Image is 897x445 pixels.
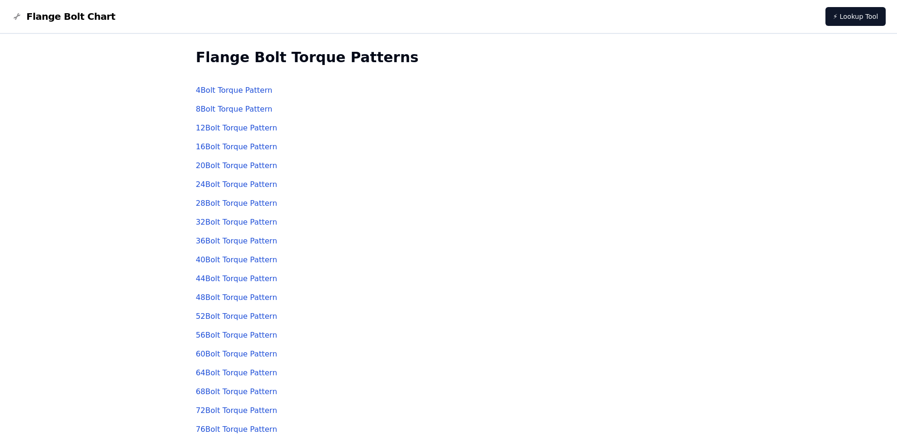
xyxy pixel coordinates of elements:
[825,7,886,26] a: ⚡ Lookup Tool
[196,218,277,227] a: 32Bolt Torque Pattern
[196,236,277,245] a: 36Bolt Torque Pattern
[196,49,702,66] h2: Flange Bolt Torque Patterns
[196,142,277,151] a: 16Bolt Torque Pattern
[196,406,277,415] a: 72Bolt Torque Pattern
[11,11,23,22] img: Flange Bolt Chart Logo
[196,199,277,208] a: 28Bolt Torque Pattern
[196,387,277,396] a: 68Bolt Torque Pattern
[196,180,277,189] a: 24Bolt Torque Pattern
[196,293,277,302] a: 48Bolt Torque Pattern
[196,274,277,283] a: 44Bolt Torque Pattern
[26,10,115,23] span: Flange Bolt Chart
[196,312,277,321] a: 52Bolt Torque Pattern
[196,123,277,132] a: 12Bolt Torque Pattern
[196,86,273,95] a: 4Bolt Torque Pattern
[196,425,277,434] a: 76Bolt Torque Pattern
[196,161,277,170] a: 20Bolt Torque Pattern
[196,349,277,358] a: 60Bolt Torque Pattern
[196,255,277,264] a: 40Bolt Torque Pattern
[196,105,273,113] a: 8Bolt Torque Pattern
[11,10,115,23] a: Flange Bolt Chart LogoFlange Bolt Chart
[196,331,277,340] a: 56Bolt Torque Pattern
[196,368,277,377] a: 64Bolt Torque Pattern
